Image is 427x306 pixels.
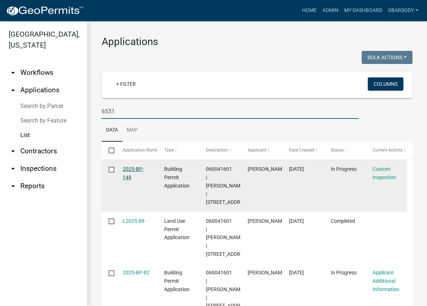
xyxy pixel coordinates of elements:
[373,270,399,292] a: Applicant Additional Information
[9,147,17,156] i: arrow_drop_down
[368,77,403,90] button: Columns
[206,148,228,153] span: Description
[362,51,412,64] button: Bulk Actions
[373,148,403,153] span: Current Activity
[248,270,286,275] span: Ryan Smude
[123,166,144,180] a: 2025-BP-149
[110,77,142,90] a: + Filter
[102,104,359,119] input: Search for applications
[9,164,17,173] i: arrow_drop_down
[373,166,396,180] a: Custom Inspection
[115,142,157,159] datatable-header-cell: Application Number
[240,142,282,159] datatable-header-cell: Applicant
[102,119,122,142] a: Data
[157,142,199,159] datatable-header-cell: Type
[164,270,190,292] span: Building Permit Application
[331,270,357,275] span: In Progress
[122,119,142,142] a: Map
[282,142,324,159] datatable-header-cell: Date Created
[385,4,421,17] a: Dbarsody
[248,148,267,153] span: Applicant
[341,4,385,17] a: My Dashboard
[324,142,366,159] datatable-header-cell: Status
[9,68,17,77] i: arrow_drop_down
[248,166,286,172] span: Rebecca Hoye
[289,166,304,172] span: 06/27/2025
[102,142,115,159] datatable-header-cell: Select
[206,218,251,257] span: 060041601 | LAURIE ANN NORDLUND | 6531 ACORN RD NW
[164,148,174,153] span: Type
[123,270,150,275] a: 2025-BP-82
[164,166,190,189] span: Building Permit Application
[331,166,357,172] span: In Progress
[248,218,286,224] span: Rebecca Hoye
[102,36,412,48] h3: Applications
[289,218,304,224] span: 06/27/2025
[289,270,304,275] span: 01/15/2025
[331,148,343,153] span: Status
[199,142,241,159] datatable-header-cell: Description
[299,4,320,17] a: Home
[320,4,341,17] a: Admin
[123,218,145,224] a: L2025-88
[164,218,190,241] span: Land Use Permit Application
[9,86,17,94] i: arrow_drop_up
[331,218,355,224] span: Completed
[9,182,17,190] i: arrow_drop_down
[289,148,314,153] span: Date Created
[365,142,407,159] datatable-header-cell: Current Activity
[123,148,162,153] span: Application Number
[206,166,251,205] span: 060041601 | LAURIE ANN NORDLUND | 6531 ACORN RD NW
